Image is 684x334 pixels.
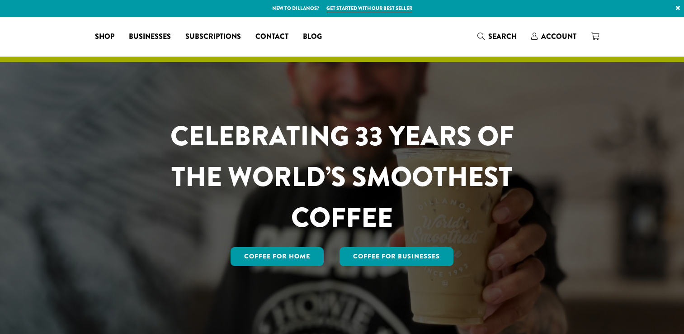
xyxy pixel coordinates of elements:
span: Shop [95,31,114,43]
span: Contact [255,31,288,43]
a: Coffee for Home [231,247,324,266]
span: Search [488,31,517,42]
span: Businesses [129,31,171,43]
a: Coffee For Businesses [340,247,453,266]
span: Subscriptions [185,31,241,43]
a: Search [470,29,524,44]
span: Blog [303,31,322,43]
a: Shop [88,29,122,44]
a: Get started with our best seller [326,5,412,12]
span: Account [541,31,576,42]
h1: CELEBRATING 33 YEARS OF THE WORLD’S SMOOTHEST COFFEE [144,116,541,238]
